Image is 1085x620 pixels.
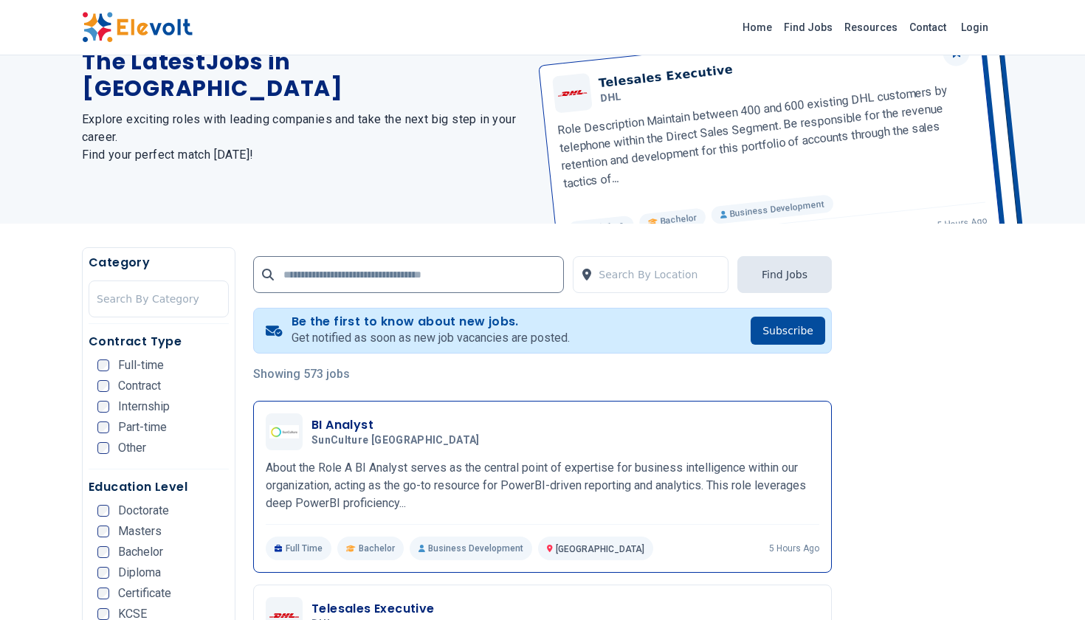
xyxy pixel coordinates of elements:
img: Elevolt [82,12,193,43]
p: Get notified as soon as new job vacancies are posted. [292,329,570,347]
input: Other [97,442,109,454]
span: Other [118,442,146,454]
span: Bachelor [359,542,395,554]
span: KCSE [118,608,147,620]
p: 5 hours ago [769,542,819,554]
span: Contract [118,380,161,392]
p: Full Time [266,537,331,560]
span: Doctorate [118,505,169,517]
input: Part-time [97,421,109,433]
input: Full-time [97,359,109,371]
a: Home [737,15,778,39]
img: SunCulture Kenya [269,425,299,438]
span: Internship [118,401,170,413]
h5: Education Level [89,478,229,496]
a: SunCulture KenyaBI AnalystSunCulture [GEOGRAPHIC_DATA]About the Role A BI Analyst serves as the c... [266,413,819,560]
a: Resources [838,15,903,39]
p: Showing 573 jobs [253,365,832,383]
h4: Be the first to know about new jobs. [292,314,570,329]
a: Contact [903,15,952,39]
h5: Contract Type [89,333,229,351]
p: About the Role A BI Analyst serves as the central point of expertise for business intelligence wi... [266,459,819,512]
h5: Category [89,254,229,272]
a: Find Jobs [778,15,838,39]
span: Full-time [118,359,164,371]
h2: Explore exciting roles with leading companies and take the next big step in your career. Find you... [82,111,525,164]
span: Masters [118,526,162,537]
input: Diploma [97,567,109,579]
a: Login [952,13,997,42]
input: Contract [97,380,109,392]
button: Subscribe [751,317,825,345]
input: KCSE [97,608,109,620]
input: Masters [97,526,109,537]
span: [GEOGRAPHIC_DATA] [556,544,644,554]
h3: BI Analyst [311,416,486,434]
span: SunCulture [GEOGRAPHIC_DATA] [311,434,480,447]
input: Certificate [97,588,109,599]
h3: Telesales Executive [311,600,435,618]
input: Doctorate [97,505,109,517]
img: DHL [269,613,299,618]
span: Diploma [118,567,161,579]
span: Part-time [118,421,167,433]
input: Internship [97,401,109,413]
h1: The Latest Jobs in [GEOGRAPHIC_DATA] [82,49,525,102]
button: Find Jobs [737,256,832,293]
span: Bachelor [118,546,163,558]
span: Certificate [118,588,171,599]
p: Business Development [410,537,532,560]
iframe: Chat Widget [1011,549,1085,620]
input: Bachelor [97,546,109,558]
